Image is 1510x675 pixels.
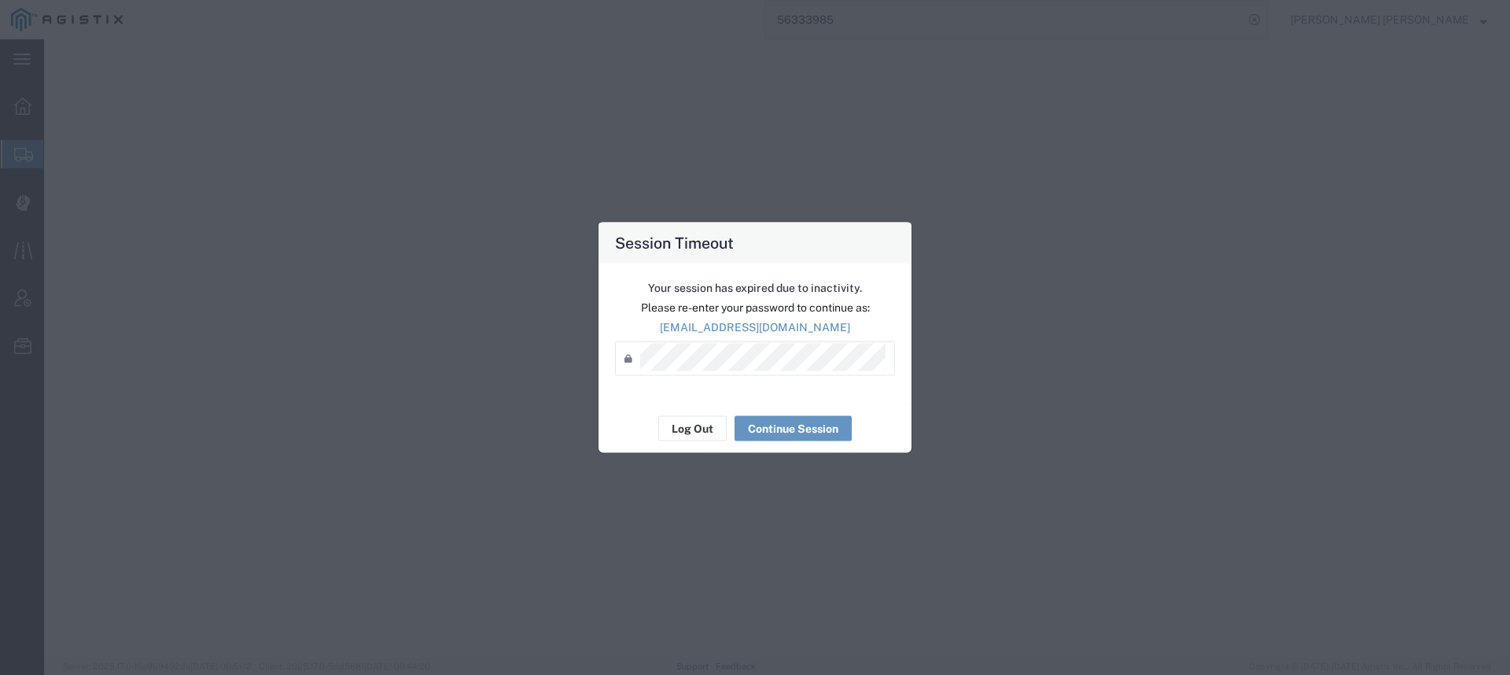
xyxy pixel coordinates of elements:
button: Continue Session [735,416,852,441]
p: [EMAIL_ADDRESS][DOMAIN_NAME] [615,319,895,336]
p: Your session has expired due to inactivity. [615,280,895,297]
h4: Session Timeout [615,231,734,254]
button: Log Out [658,416,727,441]
p: Please re-enter your password to continue as: [615,300,895,316]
